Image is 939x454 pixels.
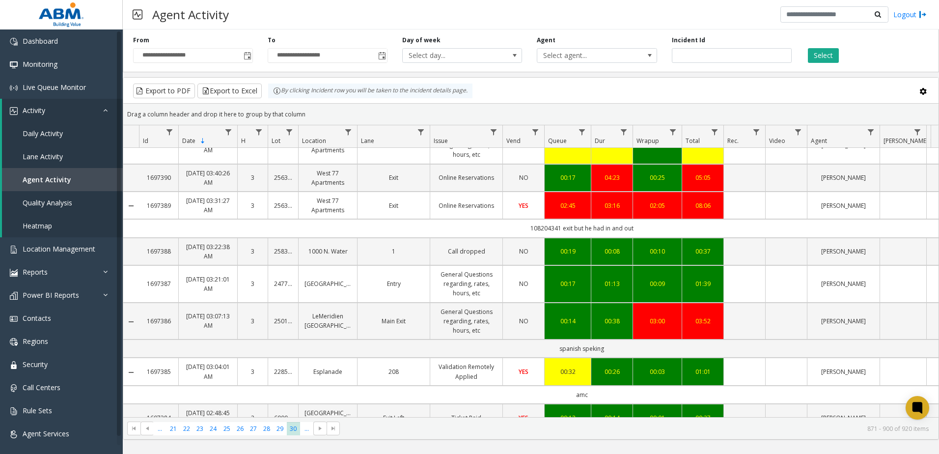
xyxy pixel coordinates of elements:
a: 00:32 [551,367,585,376]
a: Exit Left [363,413,424,423]
span: Toggle popup [376,49,387,62]
a: 1697389 [145,201,172,210]
a: Ticket Paid [436,413,497,423]
span: Date [182,137,195,145]
span: Agent Services [23,429,69,438]
a: 00:09 [639,279,676,288]
a: Collapse Details [123,369,139,376]
a: Call dropped [436,247,497,256]
a: 01:13 [597,279,627,288]
span: Lane Activity [23,152,63,161]
a: Dur Filter Menu [617,125,631,139]
div: 00:25 [639,173,676,182]
span: Queue [548,137,567,145]
span: Id [143,137,148,145]
span: NO [519,280,528,288]
label: Agent [537,36,555,45]
a: Date Filter Menu [222,125,235,139]
label: From [133,36,149,45]
div: 00:14 [551,316,585,326]
a: 3 [244,247,262,256]
img: 'icon' [10,84,18,92]
span: Reports [23,267,48,277]
span: YES [519,414,528,422]
a: 02:05 [639,201,676,210]
a: 00:01 [639,413,676,423]
div: 00:03 [639,367,676,376]
a: NO [509,247,538,256]
span: Lane [361,137,374,145]
a: NO [509,279,538,288]
div: 05:05 [688,173,718,182]
span: [PERSON_NAME] [884,137,928,145]
a: Issue Filter Menu [487,125,500,139]
img: pageIcon [133,2,142,27]
a: [GEOGRAPHIC_DATA] [304,279,351,288]
a: 208 [363,367,424,376]
span: Contacts [23,313,51,323]
span: YES [519,368,528,376]
span: Agent Activity [23,175,71,184]
a: 03:16 [597,201,627,210]
a: 3 [244,173,262,182]
img: 'icon' [10,430,18,438]
a: Agent Filter Menu [864,125,878,139]
a: 24770009 [274,279,292,288]
a: Agent Activity [2,168,123,191]
h3: Agent Activity [147,2,234,27]
span: Go to the previous page [140,422,154,435]
a: 00:12 [551,413,585,423]
span: Location Management [23,244,95,254]
span: YES [519,201,528,210]
span: Page 23 [193,422,207,435]
a: Daily Activity [2,122,123,145]
a: [DATE] 03:40:26 AM [185,169,231,187]
a: 01:01 [688,367,718,376]
div: 00:27 [688,413,718,423]
span: Quality Analysis [23,198,72,207]
a: 00:37 [688,247,718,256]
img: 'icon' [10,407,18,415]
a: [GEOGRAPHIC_DATA] [GEOGRAPHIC_DATA] [304,408,351,427]
a: West 77 Apartments [304,196,351,215]
a: YES [509,201,538,210]
a: 00:26 [597,367,627,376]
div: 00:17 [551,279,585,288]
span: Select agent... [537,49,633,62]
a: General Questions regarding, rates, hours, etc [436,307,497,336]
a: 03:00 [639,316,676,326]
a: 01:39 [688,279,718,288]
a: [DATE] 02:48:45 AM [185,408,231,427]
a: 25632007 [274,201,292,210]
img: 'icon' [10,361,18,369]
span: Regions [23,337,48,346]
div: 02:45 [551,201,585,210]
a: Location Filter Menu [342,125,355,139]
a: [PERSON_NAME] [813,247,874,256]
a: 3 [244,316,262,326]
div: 04:23 [597,173,627,182]
span: Wrapup [636,137,659,145]
span: NO [519,247,528,255]
div: 03:52 [688,316,718,326]
img: 'icon' [10,338,18,346]
a: [DATE] 03:22:38 AM [185,242,231,261]
img: 'icon' [10,315,18,323]
a: 3 [244,201,262,210]
div: 00:19 [551,247,585,256]
kendo-pager-info: 871 - 900 of 920 items [346,425,929,433]
span: Dashboard [23,36,58,46]
div: Drag a column header and drop it here to group by that column [123,106,939,123]
a: Rec. Filter Menu [750,125,763,139]
div: 00:08 [597,247,627,256]
span: Activity [23,106,45,115]
a: 00:10 [639,247,676,256]
span: Page 20 [153,422,166,435]
a: Id Filter Menu [163,125,176,139]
